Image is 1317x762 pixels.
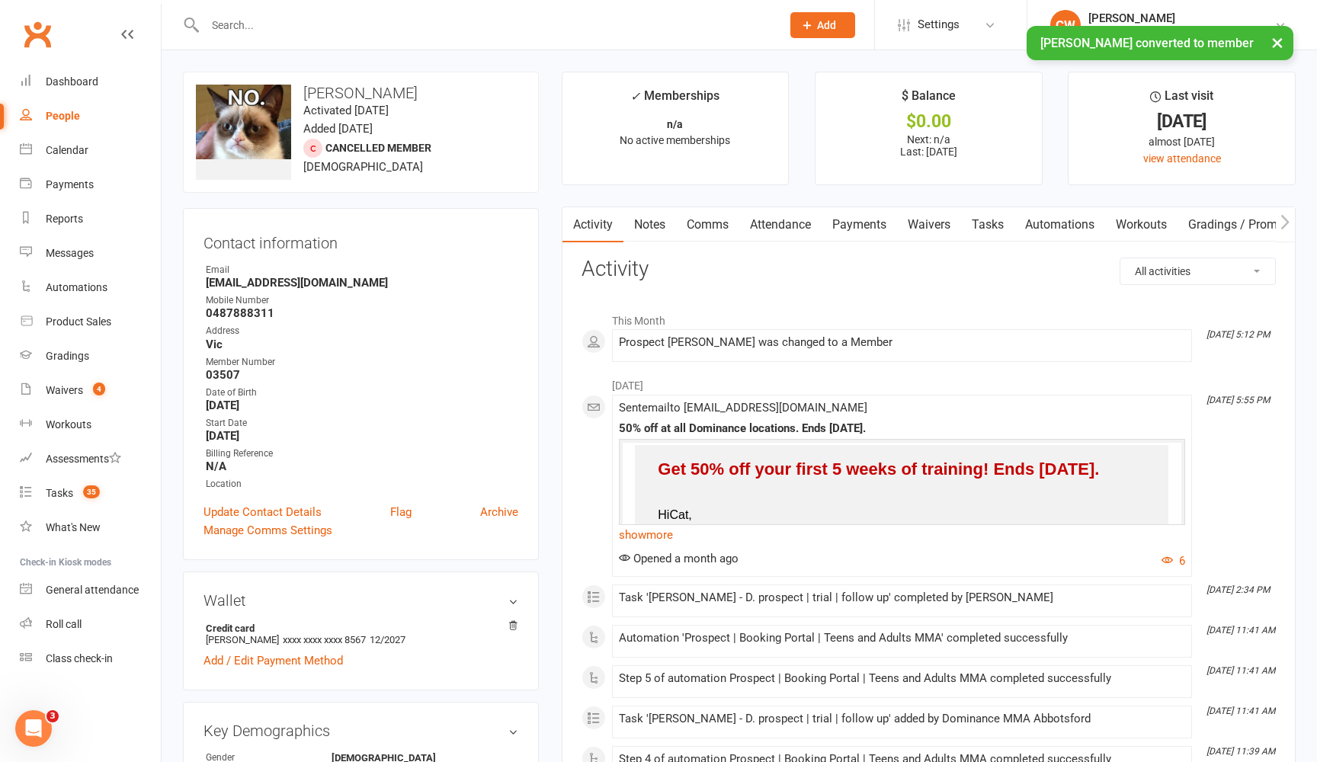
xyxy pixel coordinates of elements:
[918,8,960,42] span: Settings
[46,110,80,122] div: People
[203,620,518,648] li: [PERSON_NAME]
[206,623,511,634] strong: Credit card
[46,213,83,225] div: Reports
[822,207,897,242] a: Payments
[582,370,1276,394] li: [DATE]
[46,418,91,431] div: Workouts
[902,86,956,114] div: $ Balance
[370,634,405,645] span: 12/2027
[20,373,161,408] a: Waivers 4
[619,524,1185,546] a: show more
[619,401,867,415] span: Sent email to [EMAIL_ADDRESS][DOMAIN_NAME]
[203,722,518,739] h3: Key Demographics
[20,236,161,271] a: Messages
[46,75,98,88] div: Dashboard
[619,591,1185,604] div: Task '[PERSON_NAME] - D. prospect | trial | follow up' completed by [PERSON_NAME]
[20,511,161,545] a: What's New
[790,12,855,38] button: Add
[15,710,52,747] iframe: Intercom live chat
[1206,584,1270,595] i: [DATE] 2:34 PM
[196,85,526,101] h3: [PERSON_NAME]
[620,134,730,146] span: No active memberships
[1105,207,1178,242] a: Workouts
[46,315,111,328] div: Product Sales
[829,133,1028,158] p: Next: n/a Last: [DATE]
[196,85,291,159] img: image1517257549.png
[20,65,161,99] a: Dashboard
[1162,552,1185,570] button: 6
[46,144,88,156] div: Calendar
[206,386,518,400] div: Date of Birth
[1206,395,1270,405] i: [DATE] 5:55 PM
[206,416,518,431] div: Start Date
[206,263,518,277] div: Email
[20,339,161,373] a: Gradings
[1206,746,1275,757] i: [DATE] 11:39 AM
[1143,152,1221,165] a: view attendance
[817,19,836,31] span: Add
[623,207,676,242] a: Notes
[1264,26,1291,59] button: ×
[303,122,373,136] time: Added [DATE]
[93,383,105,395] span: 4
[619,422,1185,435] div: 50% off at all Dominance locations. Ends [DATE].
[1150,86,1213,114] div: Last visit
[739,207,822,242] a: Attendance
[203,503,322,521] a: Update Contact Details
[46,652,113,664] div: Class check-in
[206,324,518,338] div: Address
[688,508,691,521] span: ,
[20,642,161,676] a: Class kiosk mode
[669,508,688,521] span: Cat
[582,258,1276,281] h3: Activity
[676,207,739,242] a: Comms
[1082,133,1281,150] div: almost [DATE]
[1206,706,1275,716] i: [DATE] 11:41 AM
[206,293,518,308] div: Mobile Number
[1206,329,1270,340] i: [DATE] 5:12 PM
[20,133,161,168] a: Calendar
[206,338,518,351] strong: Vic
[20,271,161,305] a: Automations
[619,336,1185,349] div: Prospect [PERSON_NAME] was changed to a Member
[206,355,518,370] div: Member Number
[961,207,1014,242] a: Tasks
[20,408,161,442] a: Workouts
[20,573,161,607] a: General attendance kiosk mode
[200,14,771,36] input: Search...
[390,503,412,521] a: Flag
[619,712,1185,725] div: Task '[PERSON_NAME] - D. prospect | trial | follow up' added by Dominance MMA Abbotsford
[46,710,59,722] span: 3
[46,384,83,396] div: Waivers
[46,521,101,533] div: What's New
[303,104,389,117] time: Activated [DATE]
[630,86,719,114] div: Memberships
[630,89,640,104] i: ✓
[46,281,107,293] div: Automations
[206,429,518,443] strong: [DATE]
[46,350,89,362] div: Gradings
[1088,25,1274,39] div: Dominance MMA [GEOGRAPHIC_DATA]
[619,632,1185,645] div: Automation 'Prospect | Booking Portal | Teens and Adults MMA' completed successfully
[206,399,518,412] strong: [DATE]
[18,15,56,53] a: Clubworx
[1050,10,1081,40] div: CW
[582,305,1276,329] li: This Month
[20,476,161,511] a: Tasks 35
[619,552,739,565] span: Opened a month ago
[46,178,94,190] div: Payments
[206,447,518,461] div: Billing Reference
[20,168,161,202] a: Payments
[897,207,961,242] a: Waivers
[667,118,683,130] strong: n/a
[829,114,1028,130] div: $0.00
[20,607,161,642] a: Roll call
[562,207,623,242] a: Activity
[283,634,366,645] span: xxxx xxxx xxxx 8567
[1027,26,1293,60] div: [PERSON_NAME] converted to member
[203,592,518,609] h3: Wallet
[1014,207,1105,242] a: Automations
[206,459,518,473] strong: N/A
[206,276,518,290] strong: [EMAIL_ADDRESS][DOMAIN_NAME]
[1088,11,1274,25] div: [PERSON_NAME]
